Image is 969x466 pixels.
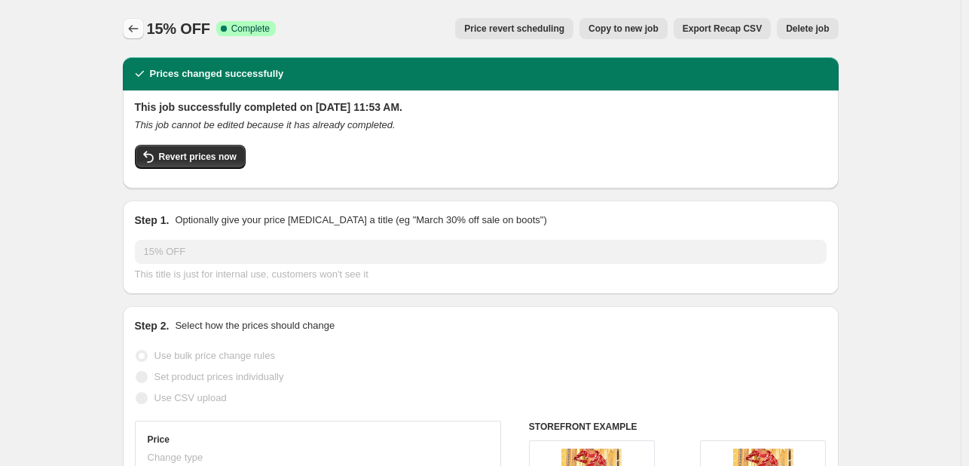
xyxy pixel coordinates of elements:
button: Export Recap CSV [674,18,771,39]
span: Set product prices individually [154,371,284,382]
span: Use CSV upload [154,392,227,403]
span: Complete [231,23,270,35]
h3: Price [148,434,170,446]
span: Export Recap CSV [683,23,762,35]
span: Use bulk price change rules [154,350,275,361]
h2: Prices changed successfully [150,66,284,81]
span: Revert prices now [159,151,237,163]
span: Delete job [786,23,829,35]
span: Price revert scheduling [464,23,564,35]
h2: Step 1. [135,213,170,228]
button: Copy to new job [579,18,668,39]
p: Select how the prices should change [175,318,335,333]
h6: STOREFRONT EXAMPLE [529,421,827,433]
i: This job cannot be edited because it has already completed. [135,119,396,130]
button: Price change jobs [123,18,144,39]
h2: This job successfully completed on [DATE] 11:53 AM. [135,100,827,115]
h2: Step 2. [135,318,170,333]
span: 15% OFF [147,20,210,37]
input: 30% off holiday sale [135,240,827,264]
button: Revert prices now [135,145,246,169]
button: Delete job [777,18,838,39]
p: Optionally give your price [MEDICAL_DATA] a title (eg "March 30% off sale on boots") [175,213,546,228]
span: Copy to new job [588,23,659,35]
span: Change type [148,452,203,463]
button: Price revert scheduling [455,18,573,39]
span: This title is just for internal use, customers won't see it [135,268,368,280]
